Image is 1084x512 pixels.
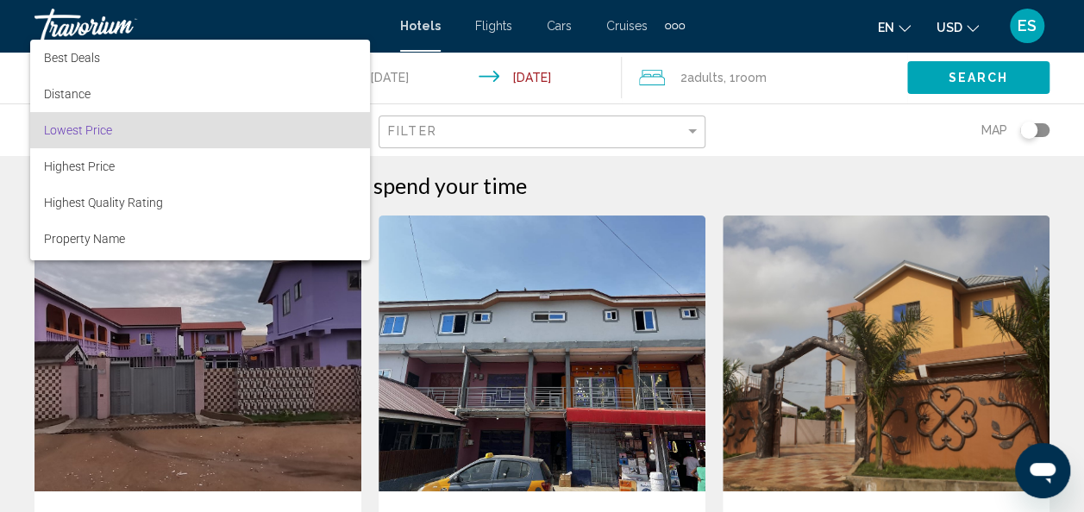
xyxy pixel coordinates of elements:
[1015,443,1070,498] iframe: Button to launch messaging window
[44,51,100,65] span: Best Deals
[44,159,115,173] span: Highest Price
[30,40,371,260] div: Sort by
[44,196,163,209] span: Highest Quality Rating
[44,87,91,101] span: Distance
[44,232,125,246] span: Property Name
[44,123,112,137] span: Lowest Price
